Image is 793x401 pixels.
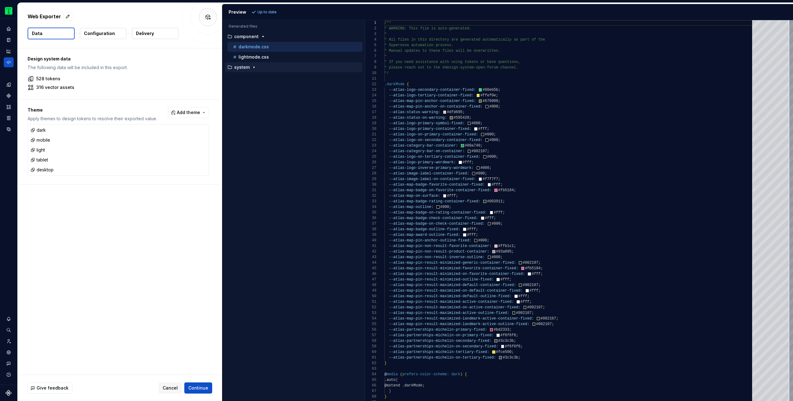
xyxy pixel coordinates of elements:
[516,333,518,337] span: ;
[4,113,14,123] a: Storybook stories
[389,127,471,131] span: --atlas-logo-primary-container-fixed:
[136,30,154,37] p: Delivery
[389,249,489,254] span: --atlas-map-pin-non-result-product-container:
[4,359,14,368] button: Contact support
[365,260,376,266] div: 44
[225,33,362,40] button: component
[514,188,516,192] span: ;
[478,238,487,243] span: #000
[496,155,498,159] span: ;
[389,294,500,298] span: --atlas-map-pin-result-maximized-default-outline-f
[365,210,376,215] div: 35
[365,182,376,187] div: 30
[365,165,376,171] div: 27
[447,194,456,198] span: #fff
[509,277,511,282] span: ;
[489,104,498,109] span: #000
[365,26,376,31] div: 2
[500,333,516,337] span: #f6f6f6
[389,132,478,137] span: --atlas-logo-on-primary-container-fixed:
[4,57,14,67] a: Code automation
[389,261,500,265] span: --atlas-map-pin-result-minimized-generic-container
[389,205,433,209] span: --atlas-map-outline:
[384,49,494,53] span: * Manual updates to these files will be overwritt
[471,160,473,165] span: ;
[389,227,460,231] span: --atlas-map-badge-outline-fixed:
[365,42,376,48] div: 5
[491,255,500,259] span: #000
[541,266,543,271] span: ;
[365,82,376,87] div: 12
[498,88,500,92] span: ;
[384,43,453,47] span: * Supernova automation process.
[389,188,491,192] span: --atlas-map-badge-on-favorite-container-fixed:
[30,127,46,133] div: dark
[467,227,476,231] span: #fff
[4,46,14,56] div: Analytics
[365,232,376,238] div: 39
[365,98,376,104] div: 15
[365,160,376,165] div: 26
[500,316,534,321] span: ontainer-fixed:
[478,127,487,131] span: #fff
[28,13,61,20] p: Web Exporter
[485,216,494,220] span: #fff
[227,43,362,50] button: darkmode.css
[496,249,511,254] span: #93a095
[523,261,538,265] span: #002107
[365,199,376,204] div: 33
[384,37,494,42] span: * All files in this directory are generated autom
[538,261,540,265] span: ;
[541,272,543,276] span: ;
[365,176,376,182] div: 29
[389,277,493,282] span: --atlas-map-pin-result-minimized-outline-fixed:
[389,194,440,198] span: --atlas-map-on-surface:
[532,272,541,276] span: #fff
[365,221,376,227] div: 37
[389,244,491,248] span: --atlas-map-pin-non-result-favorite-container:
[502,210,505,215] span: ;
[407,82,409,86] span: {
[4,91,14,101] div: Components
[389,143,458,148] span: --atlas-category-bar-container:
[498,339,514,343] span: #3c3c3b
[30,157,48,163] div: tablet
[493,210,502,215] span: #fff
[465,143,480,148] span: #00a740
[389,171,469,176] span: --atlas-image-label-container-fixed:
[30,137,50,143] div: mobile
[365,360,376,366] div: 62
[476,233,478,237] span: ;
[234,34,259,39] p: component
[365,20,376,26] div: 1
[365,54,376,59] div: 7
[227,54,362,60] button: lightmode.css
[4,314,14,324] div: Notifications
[389,110,440,114] span: --atlas-status-warning:
[177,109,200,116] span: Add theme
[365,293,376,299] div: 50
[365,299,376,305] div: 51
[389,183,485,187] span: --atlas-map-badge-favorite-container-fixed:
[500,322,529,326] span: utline-fixed:
[447,110,462,114] span: #dfd695
[365,132,376,137] div: 21
[527,294,529,298] span: ;
[365,254,376,260] div: 43
[500,311,509,315] span: xed:
[365,338,376,344] div: 58
[529,289,538,293] span: #fff
[229,24,359,29] p: Generated files
[389,116,447,120] span: --atlas-status-on-warning:
[511,350,514,354] span: ;
[462,160,471,165] span: #fff
[225,64,362,71] button: system
[389,160,456,165] span: --atlas-logo-primary-wordmark:
[489,166,491,170] span: ;
[239,55,269,59] p: lightmode.css
[480,166,489,170] span: #000
[184,382,212,394] button: Continue
[80,28,126,39] button: Configuration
